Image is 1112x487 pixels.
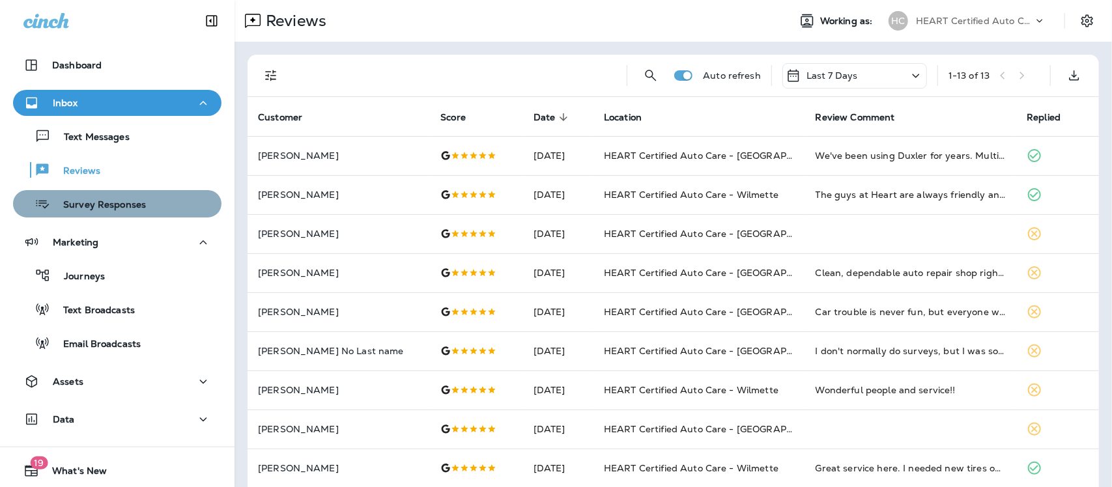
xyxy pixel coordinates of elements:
p: Email Broadcasts [50,339,141,351]
td: [DATE] [523,370,593,410]
button: 19What's New [13,458,221,484]
button: Inbox [13,90,221,116]
p: Reviews [261,11,326,31]
span: HEART Certified Auto Care - [GEOGRAPHIC_DATA] [604,306,838,318]
span: Customer [258,111,319,123]
span: 19 [30,456,48,469]
p: Reviews [50,165,100,178]
span: What's New [39,466,107,481]
span: HEART Certified Auto Care - Wilmette [604,384,778,396]
button: Journeys [13,262,221,289]
span: Date [534,112,556,123]
p: Marketing [53,237,98,247]
button: Text Broadcasts [13,296,221,323]
td: [DATE] [523,253,593,292]
td: [DATE] [523,136,593,175]
div: 1 - 13 of 13 [948,70,990,81]
button: Search Reviews [638,63,664,89]
span: HEART Certified Auto Care - [GEOGRAPHIC_DATA] [604,345,838,357]
p: Journeys [51,271,105,283]
td: [DATE] [523,292,593,331]
p: [PERSON_NAME] [258,150,420,161]
div: The guys at Heart are always friendly and accommodation. They get the job done quickly and are th... [816,188,1006,201]
div: I don't normally do surveys, but I was so impressed by the customer service that I am making an e... [816,344,1006,357]
span: HEART Certified Auto Care - [GEOGRAPHIC_DATA] [604,228,838,240]
button: Survey Responses [13,190,221,217]
span: Review Comment [816,112,895,123]
p: [PERSON_NAME] [258,268,420,278]
span: Review Comment [816,111,912,123]
button: Dashboard [13,52,221,78]
div: We've been using Duxler for years. Multiple kids, multiple cars. I've always found them to be hon... [816,149,1006,162]
span: HEART Certified Auto Care - [GEOGRAPHIC_DATA] [604,423,838,435]
div: HC [889,11,908,31]
span: HEART Certified Auto Care - Wilmette [604,462,778,474]
p: Last 7 Days [806,70,858,81]
button: Marketing [13,229,221,255]
span: Date [534,111,573,123]
span: Customer [258,112,302,123]
span: Working as: [820,16,876,27]
p: [PERSON_NAME] [258,385,420,395]
span: HEART Certified Auto Care - [GEOGRAPHIC_DATA] [604,267,838,279]
div: Clean, dependable auto repair shop right in our neighborhood. They sent me a text listing what ne... [816,266,1006,279]
span: Score [440,112,466,123]
span: Location [604,111,659,123]
p: Inbox [53,98,78,108]
span: Replied [1027,112,1061,123]
button: Filters [258,63,284,89]
p: Text Broadcasts [50,305,135,317]
td: [DATE] [523,214,593,253]
button: Settings [1076,9,1099,33]
div: Great service here. I needed new tires on my car with a quick turnaround and they got it done. Wi... [816,462,1006,475]
p: Dashboard [52,60,102,70]
p: [PERSON_NAME] [258,307,420,317]
td: [DATE] [523,175,593,214]
p: [PERSON_NAME] [258,189,420,200]
button: Assets [13,369,221,395]
span: HEART Certified Auto Care - [GEOGRAPHIC_DATA] [604,150,838,161]
div: Wonderful people and service!! [816,383,1006,397]
span: Replied [1027,111,1077,123]
span: Location [604,112,642,123]
button: Reviews [13,156,221,184]
p: Text Messages [51,132,130,144]
p: [PERSON_NAME] [258,229,420,239]
p: [PERSON_NAME] [258,463,420,473]
button: Email Broadcasts [13,329,221,357]
button: Collapse Sidebar [193,8,230,34]
button: Data [13,406,221,432]
td: [DATE] [523,331,593,370]
p: Survey Responses [50,199,146,212]
p: HEART Certified Auto Care [916,16,1033,26]
span: Score [440,111,483,123]
button: Export as CSV [1061,63,1087,89]
p: Assets [53,376,83,387]
button: Text Messages [13,122,221,150]
span: HEART Certified Auto Care - Wilmette [604,189,778,201]
td: [DATE] [523,410,593,449]
div: Car trouble is never fun, but everyone was so kind and helpful. They explained all the issues tho... [816,305,1006,318]
p: Auto refresh [703,70,761,81]
p: [PERSON_NAME] No Last name [258,346,420,356]
p: [PERSON_NAME] [258,424,420,434]
p: Data [53,414,75,424]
